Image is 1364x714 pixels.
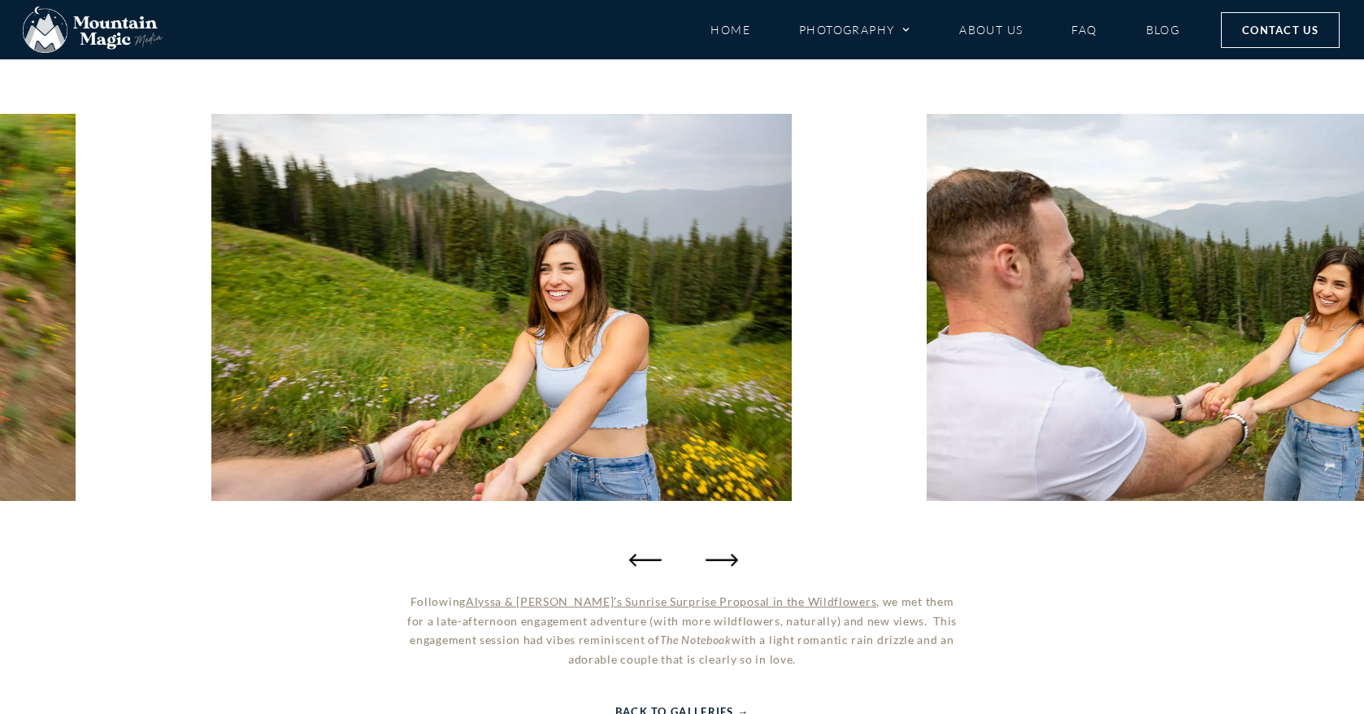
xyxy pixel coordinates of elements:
[466,594,876,608] a: Alyssa & [PERSON_NAME]’s Sunrise Surprise Proposal in the Wildflowers
[660,633,732,647] em: The Notebook
[211,114,792,501] div: 26 / 50
[1071,15,1097,44] a: FAQ
[23,7,163,54] img: Mountain Magic Media photography logo Crested Butte Photographer
[211,114,792,501] img: Washington Gulch wildflowers engagement session wildflower festival Crested Butte photographer Gu...
[799,15,910,44] a: Photography
[959,15,1023,44] a: About Us
[710,15,1180,44] nav: Menu
[1242,21,1318,39] span: Contact Us
[702,543,735,576] div: Next slide
[402,592,962,669] p: Following , we met them for a late-afternoon engagement adventure (with more wildflowers, natural...
[1146,15,1180,44] a: Blog
[629,543,662,576] div: Previous slide
[1221,12,1340,48] a: Contact Us
[710,15,750,44] a: Home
